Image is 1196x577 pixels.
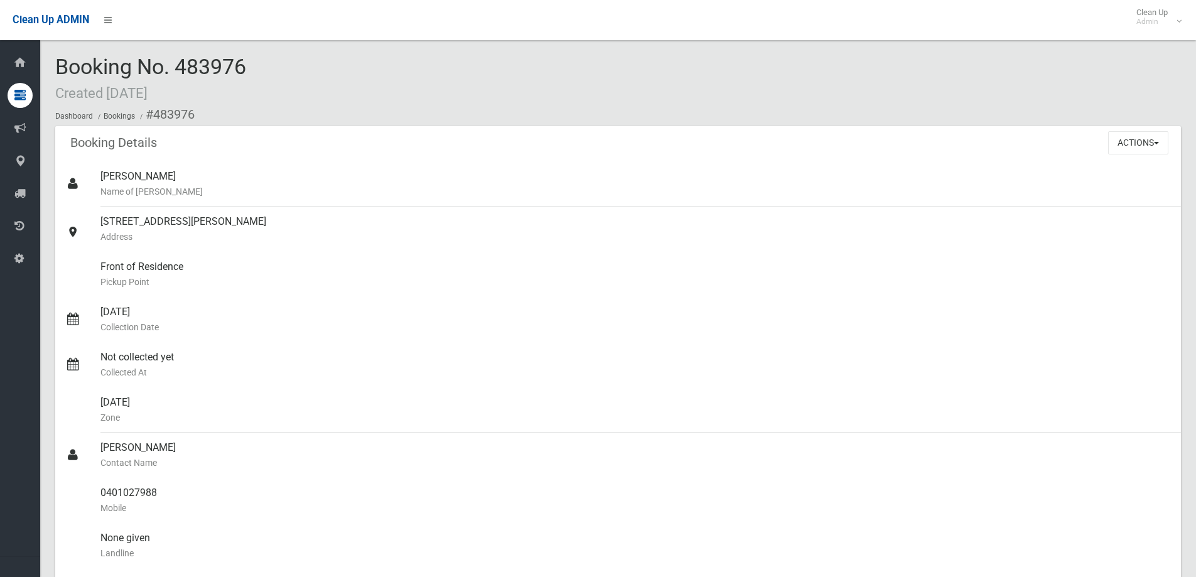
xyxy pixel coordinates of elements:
div: 0401027988 [100,478,1171,523]
span: Booking No. 483976 [55,54,246,103]
div: Front of Residence [100,252,1171,297]
div: [PERSON_NAME] [100,433,1171,478]
a: Dashboard [55,112,93,121]
div: [PERSON_NAME] [100,161,1171,207]
small: Landline [100,546,1171,561]
small: Collection Date [100,320,1171,335]
small: Zone [100,410,1171,425]
small: Pickup Point [100,274,1171,289]
div: [DATE] [100,387,1171,433]
span: Clean Up ADMIN [13,14,89,26]
small: Collected At [100,365,1171,380]
small: Address [100,229,1171,244]
div: None given [100,523,1171,568]
small: Admin [1136,17,1168,26]
a: Bookings [104,112,135,121]
header: Booking Details [55,131,172,155]
div: Not collected yet [100,342,1171,387]
small: Created [DATE] [55,85,148,101]
span: Clean Up [1130,8,1180,26]
div: [STREET_ADDRESS][PERSON_NAME] [100,207,1171,252]
button: Actions [1108,131,1168,154]
li: #483976 [137,103,195,126]
div: [DATE] [100,297,1171,342]
small: Contact Name [100,455,1171,470]
small: Mobile [100,500,1171,515]
small: Name of [PERSON_NAME] [100,184,1171,199]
